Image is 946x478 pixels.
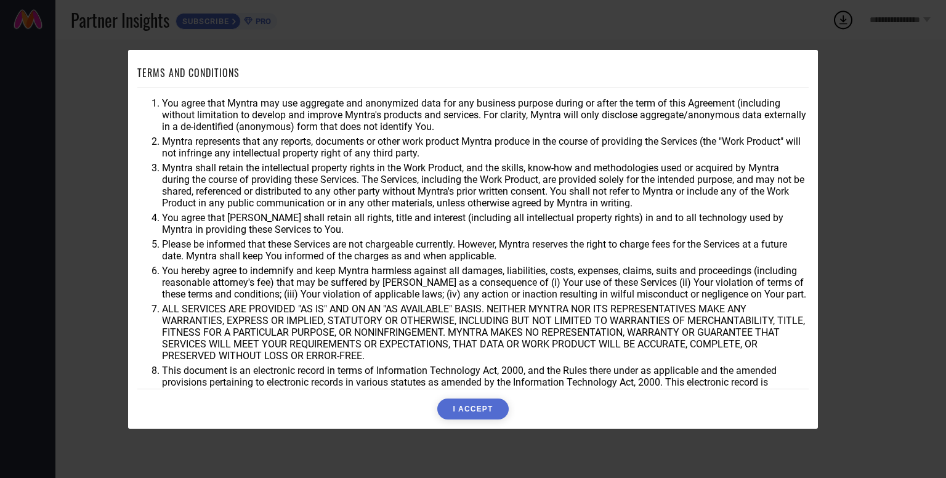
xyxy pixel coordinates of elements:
li: You hereby agree to indemnify and keep Myntra harmless against all damages, liabilities, costs, e... [162,265,809,300]
li: You agree that Myntra may use aggregate and anonymized data for any business purpose during or af... [162,97,809,132]
li: Myntra represents that any reports, documents or other work product Myntra produce in the course ... [162,136,809,159]
li: Please be informed that these Services are not chargeable currently. However, Myntra reserves the... [162,238,809,262]
h1: TERMS AND CONDITIONS [137,65,240,80]
button: I ACCEPT [437,399,508,419]
li: ALL SERVICES ARE PROVIDED "AS IS" AND ON AN "AS AVAILABLE" BASIS. NEITHER MYNTRA NOR ITS REPRESEN... [162,303,809,362]
li: This document is an electronic record in terms of Information Technology Act, 2000, and the Rules... [162,365,809,400]
li: Myntra shall retain the intellectual property rights in the Work Product, and the skills, know-ho... [162,162,809,209]
li: You agree that [PERSON_NAME] shall retain all rights, title and interest (including all intellect... [162,212,809,235]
